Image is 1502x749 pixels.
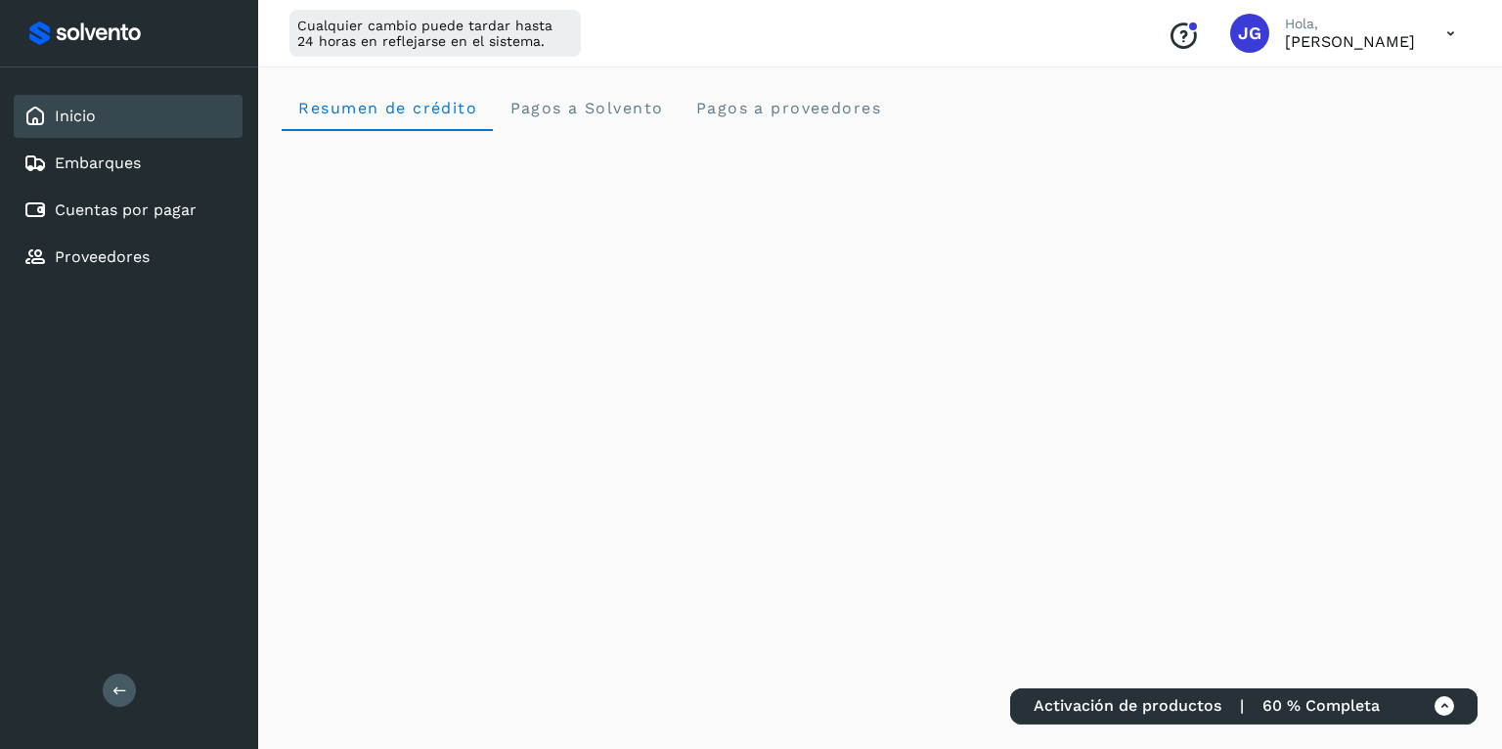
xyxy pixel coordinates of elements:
[55,200,197,219] a: Cuentas por pagar
[1240,696,1244,715] span: |
[1285,32,1415,51] p: Jesús González Grana
[1034,696,1221,715] span: Activación de productos
[1262,696,1380,715] span: 60 % Completa
[14,189,243,232] div: Cuentas por pagar
[1285,16,1415,32] p: Hola,
[694,99,881,117] span: Pagos a proveedores
[14,236,243,279] div: Proveedores
[14,142,243,185] div: Embarques
[55,247,150,266] a: Proveedores
[297,99,477,117] span: Resumen de crédito
[55,107,96,125] a: Inicio
[289,10,581,57] div: Cualquier cambio puede tardar hasta 24 horas en reflejarse en el sistema.
[14,95,243,138] div: Inicio
[508,99,663,117] span: Pagos a Solvento
[1010,688,1478,725] div: Activación de productos | 60 % Completa
[55,154,141,172] a: Embarques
